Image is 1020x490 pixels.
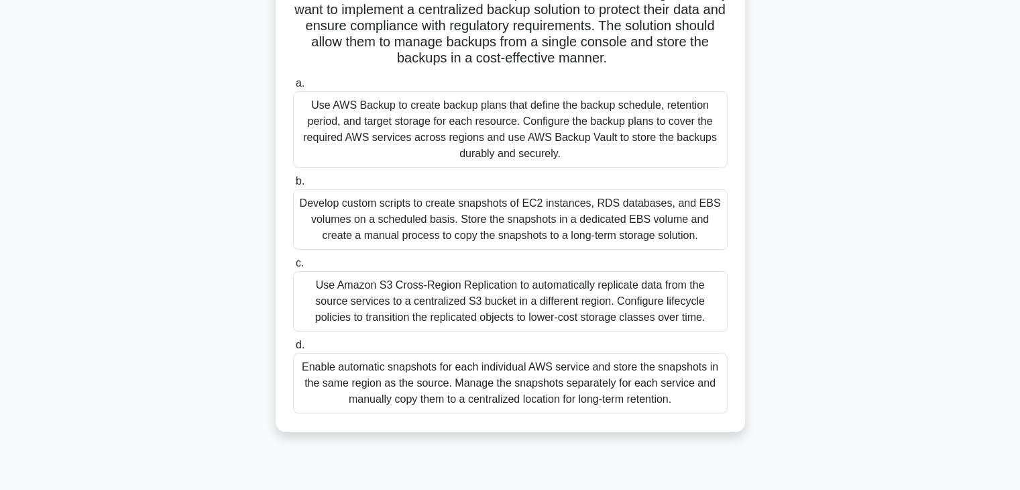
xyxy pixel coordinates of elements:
span: b. [296,175,304,187]
div: Enable automatic snapshots for each individual AWS service and store the snapshots in the same re... [293,353,728,413]
div: Use AWS Backup to create backup plans that define the backup schedule, retention period, and targ... [293,91,728,168]
div: Develop custom scripts to create snapshots of EC2 instances, RDS databases, and EBS volumes on a ... [293,189,728,250]
span: d. [296,339,304,350]
span: a. [296,77,304,89]
div: Use Amazon S3 Cross-Region Replication to automatically replicate data from the source services t... [293,271,728,332]
span: c. [296,257,304,268]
